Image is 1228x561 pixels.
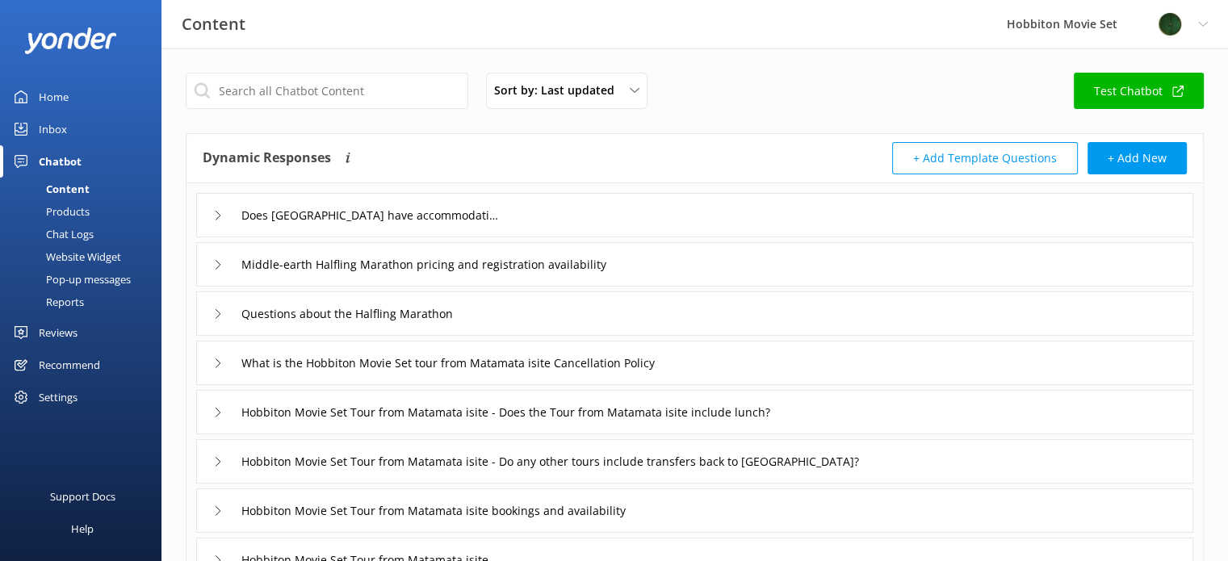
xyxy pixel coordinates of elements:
[494,82,624,99] span: Sort by: Last updated
[39,81,69,113] div: Home
[39,113,67,145] div: Inbox
[39,316,78,349] div: Reviews
[39,349,100,381] div: Recommend
[10,178,90,200] div: Content
[10,200,161,223] a: Products
[39,381,78,413] div: Settings
[10,245,121,268] div: Website Widget
[182,11,245,37] h3: Content
[10,291,161,313] a: Reports
[10,223,94,245] div: Chat Logs
[10,268,131,291] div: Pop-up messages
[39,145,82,178] div: Chatbot
[1158,12,1182,36] img: 34-1625720359.png
[10,200,90,223] div: Products
[1088,142,1187,174] button: + Add New
[24,27,117,54] img: yonder-white-logo.png
[1074,73,1204,109] a: Test Chatbot
[50,480,115,513] div: Support Docs
[10,223,161,245] a: Chat Logs
[892,142,1078,174] button: + Add Template Questions
[71,513,94,545] div: Help
[186,73,468,109] input: Search all Chatbot Content
[203,142,331,174] h4: Dynamic Responses
[10,178,161,200] a: Content
[10,268,161,291] a: Pop-up messages
[10,291,84,313] div: Reports
[10,245,161,268] a: Website Widget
